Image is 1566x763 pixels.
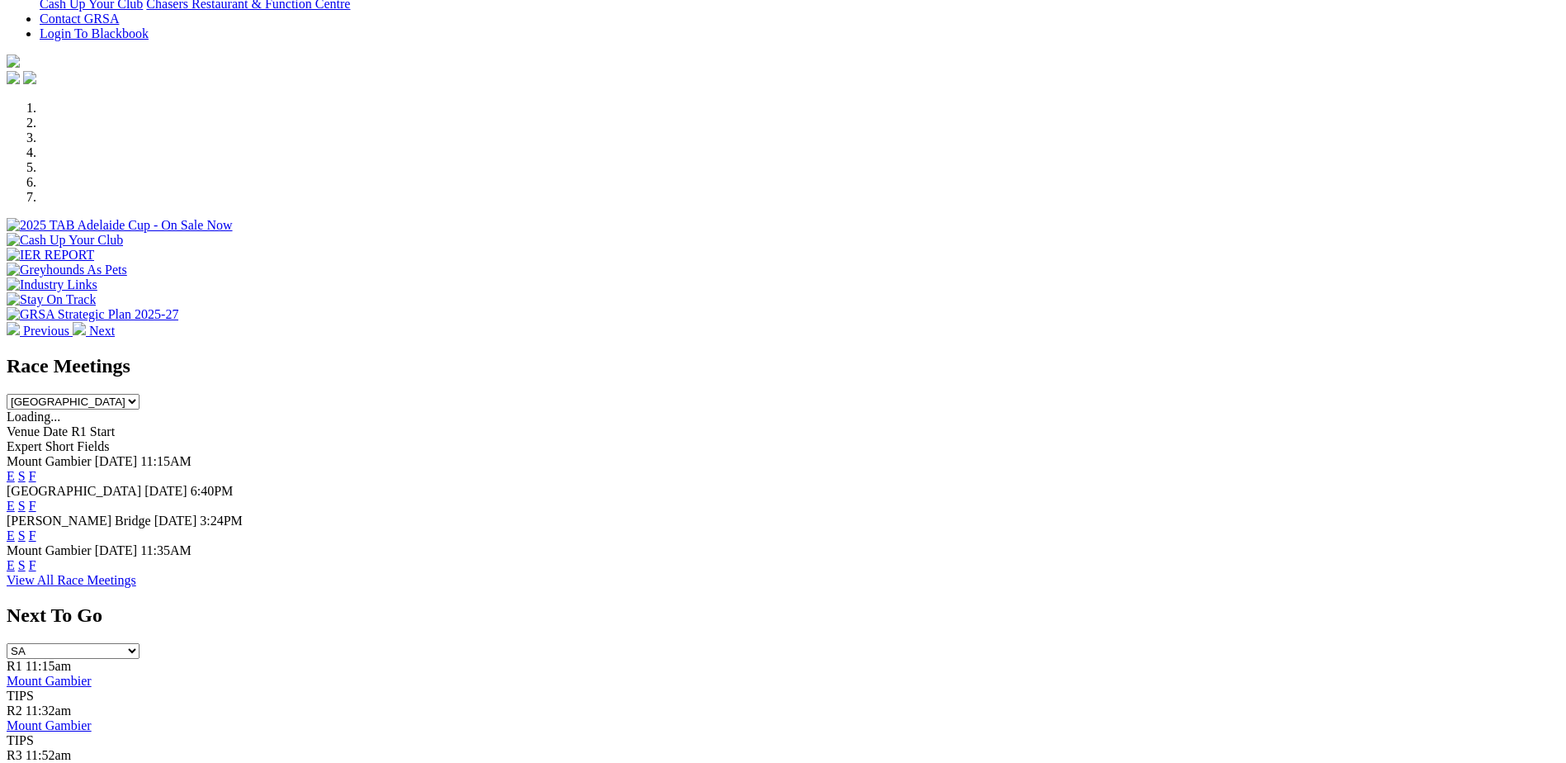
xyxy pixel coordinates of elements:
img: GRSA Strategic Plan 2025-27 [7,307,178,322]
h2: Next To Go [7,604,1559,627]
span: Loading... [7,410,60,424]
span: TIPS [7,689,34,703]
span: R3 [7,748,22,762]
img: facebook.svg [7,71,20,84]
a: F [29,558,36,572]
span: [PERSON_NAME] Bridge [7,514,151,528]
img: Greyhounds As Pets [7,263,127,277]
a: E [7,558,15,572]
span: Mount Gambier [7,543,92,557]
span: Expert [7,439,42,453]
a: S [18,528,26,543]
img: IER REPORT [7,248,94,263]
span: [DATE] [95,454,138,468]
span: [DATE] [95,543,138,557]
span: Short [45,439,74,453]
img: 2025 TAB Adelaide Cup - On Sale Now [7,218,233,233]
img: chevron-right-pager-white.svg [73,322,86,335]
a: Mount Gambier [7,674,92,688]
span: 11:52am [26,748,71,762]
a: S [18,558,26,572]
span: [GEOGRAPHIC_DATA] [7,484,141,498]
a: F [29,499,36,513]
span: R1 [7,659,22,673]
a: Login To Blackbook [40,26,149,40]
img: twitter.svg [23,71,36,84]
span: 11:15AM [140,454,192,468]
span: [DATE] [154,514,197,528]
a: F [29,528,36,543]
a: S [18,499,26,513]
img: logo-grsa-white.png [7,54,20,68]
a: F [29,469,36,483]
a: Previous [7,324,73,338]
a: Mount Gambier [7,718,92,732]
span: 11:32am [26,704,71,718]
img: Industry Links [7,277,97,292]
a: Contact GRSA [40,12,119,26]
h2: Race Meetings [7,355,1559,377]
span: 3:24PM [200,514,243,528]
span: Fields [77,439,109,453]
span: 11:15am [26,659,71,673]
a: View All Race Meetings [7,573,136,587]
a: Next [73,324,115,338]
img: Stay On Track [7,292,96,307]
span: Mount Gambier [7,454,92,468]
img: chevron-left-pager-white.svg [7,322,20,335]
span: 11:35AM [140,543,192,557]
a: E [7,499,15,513]
span: Previous [23,324,69,338]
span: Date [43,424,68,438]
span: R1 Start [71,424,115,438]
a: S [18,469,26,483]
span: Venue [7,424,40,438]
span: 6:40PM [191,484,234,498]
span: TIPS [7,733,34,747]
span: [DATE] [144,484,187,498]
a: E [7,528,15,543]
a: E [7,469,15,483]
span: Next [89,324,115,338]
img: Cash Up Your Club [7,233,123,248]
span: R2 [7,704,22,718]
